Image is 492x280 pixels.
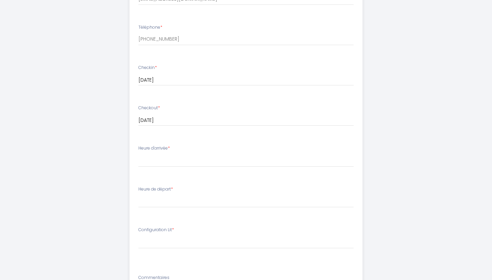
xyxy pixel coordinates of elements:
[138,145,170,152] label: Heure d'arrivée
[138,186,173,193] label: Heure de départ
[138,65,157,71] label: Checkin
[138,105,160,111] label: Checkout
[138,24,162,31] label: Téléphone
[138,227,174,233] label: Configuration Lit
